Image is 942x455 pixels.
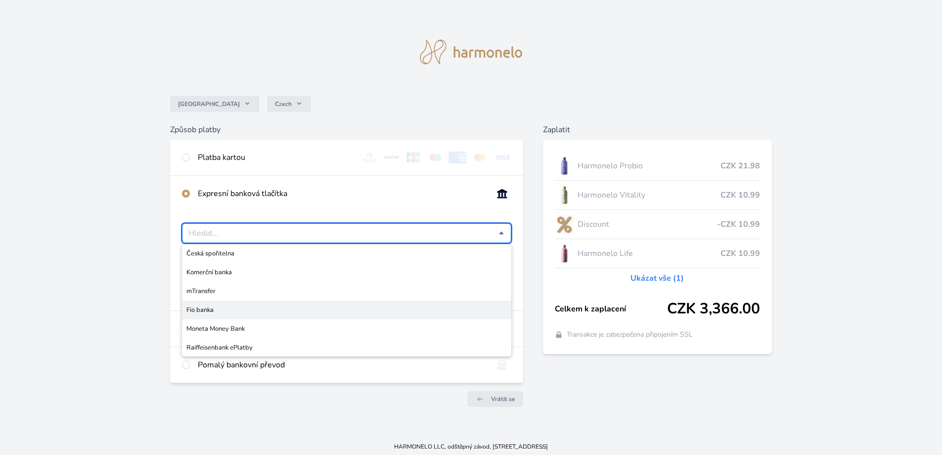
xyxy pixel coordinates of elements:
[493,188,511,200] img: onlineBanking_CZ.svg
[543,124,772,136] h6: Zaplatit
[198,359,485,371] div: Pomalý bankovní převod
[360,152,378,163] img: diners.svg
[578,218,717,230] span: Discount
[382,152,401,163] img: discover.svg
[186,324,507,334] span: Moneta Money Bank
[578,189,720,201] span: Harmonelo Vitality
[491,395,515,403] span: Vrátit se
[667,300,760,318] span: CZK 3,366.00
[555,212,574,237] img: discount-lo.png
[578,248,720,259] span: Harmonelo Life
[267,96,311,112] button: Czech
[420,40,523,64] img: logo.svg
[555,153,574,178] img: CLEAN_PROBIO_se_stinem_x-lo.jpg
[198,152,352,163] div: Platba kartou
[630,272,684,284] a: Ukázat vše (1)
[493,152,511,163] img: visa.svg
[198,188,485,200] div: Expresní banková tlačítka
[178,100,240,108] span: [GEOGRAPHIC_DATA]
[467,391,523,407] a: Vrátit se
[578,160,720,172] span: Harmonelo Probio
[182,223,511,243] div: Vyberte svou banku
[567,330,693,340] span: Transakce je zabezpečena připojením SSL
[186,305,507,315] span: Fio banka
[186,249,507,258] span: Česká spořitelna
[275,100,292,108] span: Czech
[720,248,760,259] span: CZK 10.99
[186,343,507,353] span: Raiffeisenbank ePlatby
[717,218,760,230] span: -CZK 10.99
[170,124,523,136] h6: Způsob platby
[720,160,760,172] span: CZK 21.98
[186,286,507,296] span: mTransfer
[720,189,760,201] span: CZK 10.99
[170,96,259,112] button: [GEOGRAPHIC_DATA]
[555,183,574,207] img: CLEAN_VITALITY_se_stinem_x-lo.jpg
[188,227,499,239] input: Česká spořitelnaKomerční bankamTransferFio bankaMoneta Money BankRaiffeisenbank ePlatby
[404,152,423,163] img: jcb.svg
[555,303,667,315] span: Celkem k zaplacení
[555,241,574,266] img: CLEAN_LIFE_se_stinem_x-lo.jpg
[493,359,511,371] img: bankTransfer_IBAN.svg
[471,152,489,163] img: mc.svg
[449,152,467,163] img: amex.svg
[426,152,445,163] img: maestro.svg
[186,267,507,277] span: Komerční banka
